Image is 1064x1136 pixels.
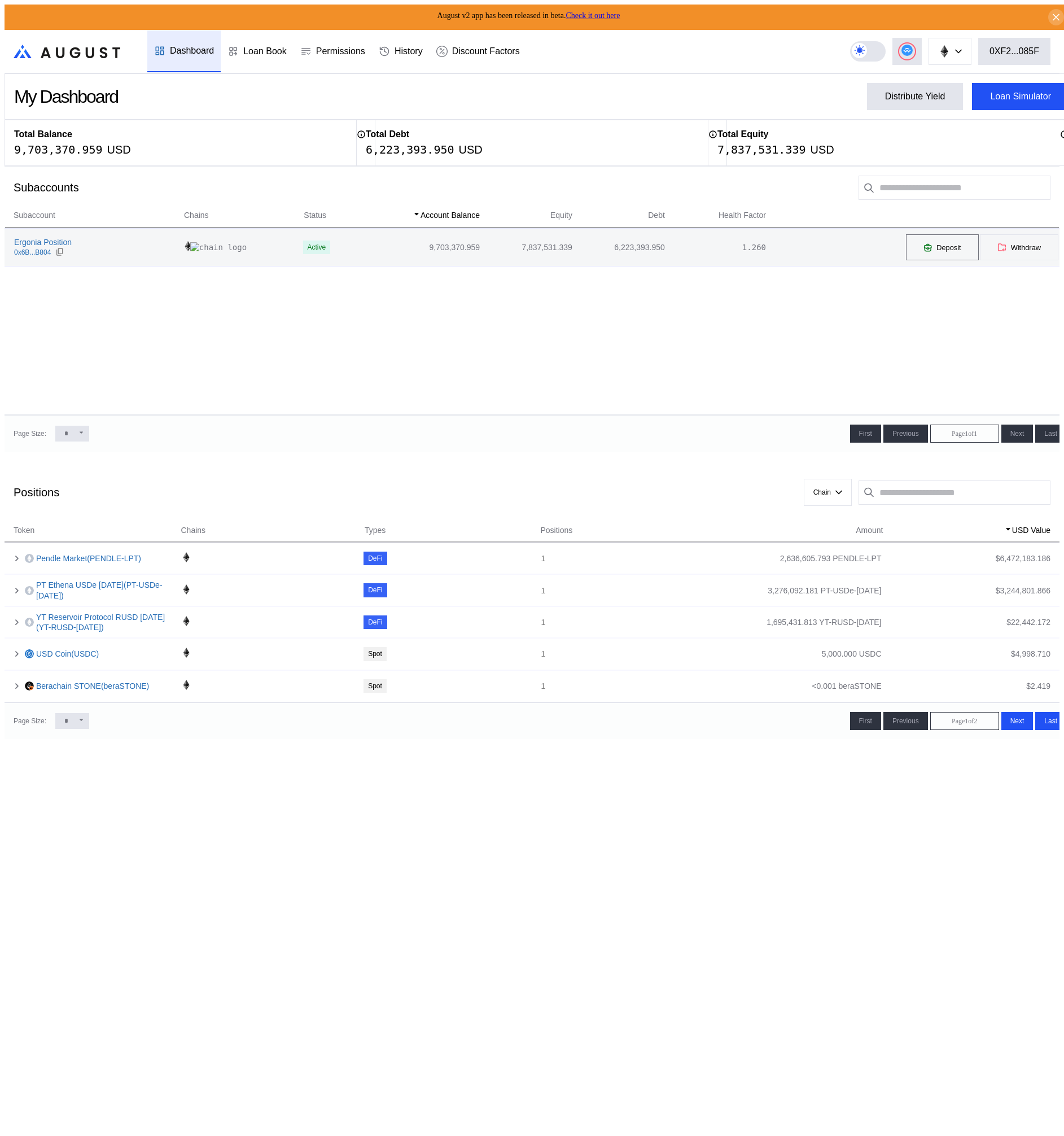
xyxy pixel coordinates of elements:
[107,143,131,156] div: USD
[665,229,767,266] td: 1.260
[867,83,964,110] button: Distribute Yield
[813,488,831,496] span: Chain
[996,553,1050,563] div: $ 6,472,183.186
[541,553,704,563] div: 1
[181,552,191,562] img: chain logo
[14,181,79,194] div: Subaccounts
[717,143,806,156] div: 7,837,531.339
[25,649,34,658] img: usdc.png
[929,38,971,65] button: chain logo
[811,143,834,156] div: USD
[316,46,365,56] div: Permissions
[36,553,141,563] a: Pendle Market(PENDLE-LPT)
[1011,649,1050,659] div: $ 4,998.710
[308,243,326,251] div: Active
[936,243,961,252] span: Deposit
[221,30,294,72] a: Loan Book
[1006,617,1050,627] div: $ 22,442.172
[780,553,882,563] div: 2,636,605.793 PENDLE-LPT
[996,586,1050,596] div: $ 3,244,801.866
[1011,243,1041,252] span: Withdraw
[885,91,945,102] div: Distribute Yield
[804,479,852,506] button: Chain
[368,586,382,594] div: DeFi
[14,430,46,438] div: Page Size:
[1010,717,1024,725] span: Next
[36,580,169,600] a: PT Ethena USDe [DATE](PT-USDe-[DATE])
[1010,430,1024,438] span: Next
[14,143,103,156] div: 9,703,370.959
[768,586,881,596] div: 3,276,092.181 PT-USDe-[DATE]
[190,242,247,252] img: chain logo
[14,129,72,139] h2: Total Balance
[395,46,423,56] div: History
[541,649,704,659] div: 1
[978,38,1050,65] button: 0XF2...085F
[36,681,149,691] a: Berachain STONE(beraSTONE)
[1012,525,1050,536] span: USD Value
[719,209,766,221] span: Health Factor
[36,649,99,659] a: USD Coin(USDC)
[979,234,1059,261] button: Withdraw
[989,46,1039,56] div: 0XF2...085F
[541,525,573,536] span: Positions
[459,143,483,156] div: USD
[437,11,620,20] span: August v2 app has been released in beta.
[850,712,881,730] button: First
[856,525,883,536] span: Amount
[1026,681,1050,691] div: $ 2.419
[36,612,169,632] a: YT Reservoir Protocol RUSD [DATE](YT-RUSD-[DATE])
[181,525,206,536] span: Chains
[952,717,977,726] span: Page 1 of 2
[181,616,191,626] img: chain logo
[1001,425,1034,443] button: Next
[883,425,928,443] button: Previous
[892,717,919,725] span: Previous
[368,682,382,690] div: Spot
[14,86,118,107] div: My Dashboard
[147,30,221,72] a: Dashboard
[430,30,527,72] a: Discount Factors
[372,30,430,72] a: History
[181,680,191,690] img: chain logo
[812,681,881,691] div: <0.001 beraSTONE
[184,209,209,221] span: Chains
[421,209,480,221] span: Account Balance
[952,430,977,438] span: Page 1 of 1
[541,681,704,691] div: 1
[365,525,386,536] span: Types
[541,586,704,596] div: 1
[366,143,454,156] div: 6,223,393.950
[990,91,1051,102] div: Loan Simulator
[14,486,59,499] div: Positions
[1044,717,1057,725] span: Last
[892,430,919,438] span: Previous
[938,45,951,58] img: chain logo
[850,425,881,443] button: First
[550,209,572,221] span: Equity
[181,584,191,595] img: chain logo
[25,681,34,691] img: beraSTONE.png
[452,46,520,56] div: Discount Factors
[25,586,34,595] img: empty-token.png
[170,46,214,56] div: Dashboard
[573,229,665,266] td: 6,223,393.950
[25,554,34,563] img: empty-token.png
[1001,712,1034,730] button: Next
[566,11,620,20] a: Check it out here
[14,209,55,221] span: Subaccount
[294,30,372,72] a: Permissions
[480,229,573,266] td: 7,837,531.339
[368,554,382,562] div: DeFi
[859,717,872,725] span: First
[905,234,979,261] button: Deposit
[859,430,872,438] span: First
[25,618,34,627] img: empty-token.png
[183,241,193,251] img: chain logo
[14,525,34,536] span: Token
[717,129,768,139] h2: Total Equity
[368,618,382,626] div: DeFi
[304,209,326,221] span: Status
[14,717,46,725] div: Page Size:
[368,650,382,658] div: Spot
